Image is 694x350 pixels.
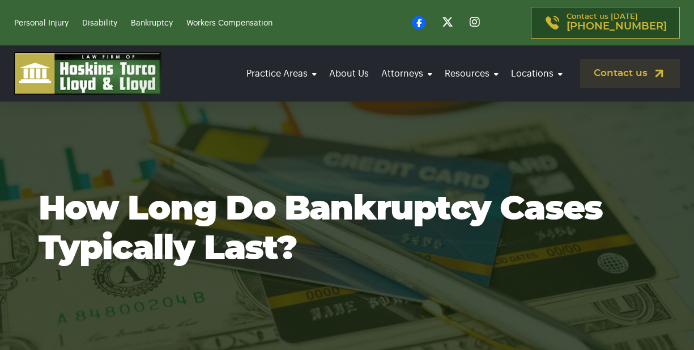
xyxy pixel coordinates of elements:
p: Contact us [DATE] [567,13,667,32]
a: Disability [82,19,117,27]
a: Locations [508,58,566,90]
a: Resources [441,58,502,90]
a: About Us [326,58,372,90]
img: logo [14,52,161,95]
h1: How long do bankruptcy cases typically last? [39,189,656,269]
a: Attorneys [378,58,436,90]
a: Contact us [580,59,680,88]
a: Bankruptcy [131,19,173,27]
a: Workers Compensation [186,19,273,27]
a: Personal Injury [14,19,69,27]
a: Practice Areas [243,58,320,90]
span: [PHONE_NUMBER] [567,21,667,32]
a: Contact us [DATE][PHONE_NUMBER] [531,7,680,39]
